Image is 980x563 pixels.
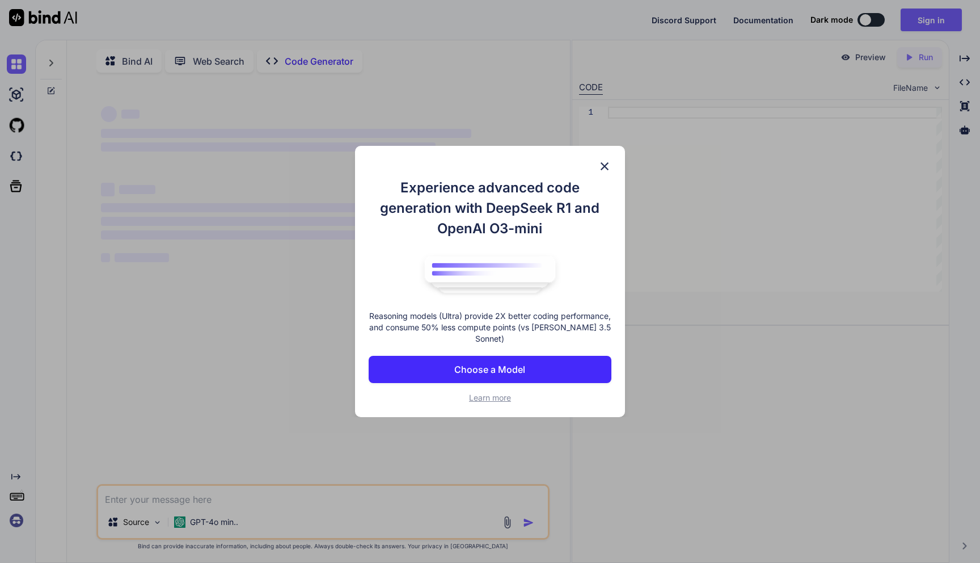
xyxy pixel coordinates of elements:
[598,159,611,173] img: close
[369,356,611,383] button: Choose a Model
[469,393,511,402] span: Learn more
[369,178,611,239] h1: Experience advanced code generation with DeepSeek R1 and OpenAI O3-mini
[416,250,564,299] img: bind logo
[454,363,525,376] p: Choose a Model
[369,310,611,344] p: Reasoning models (Ultra) provide 2X better coding performance, and consume 50% less compute point...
